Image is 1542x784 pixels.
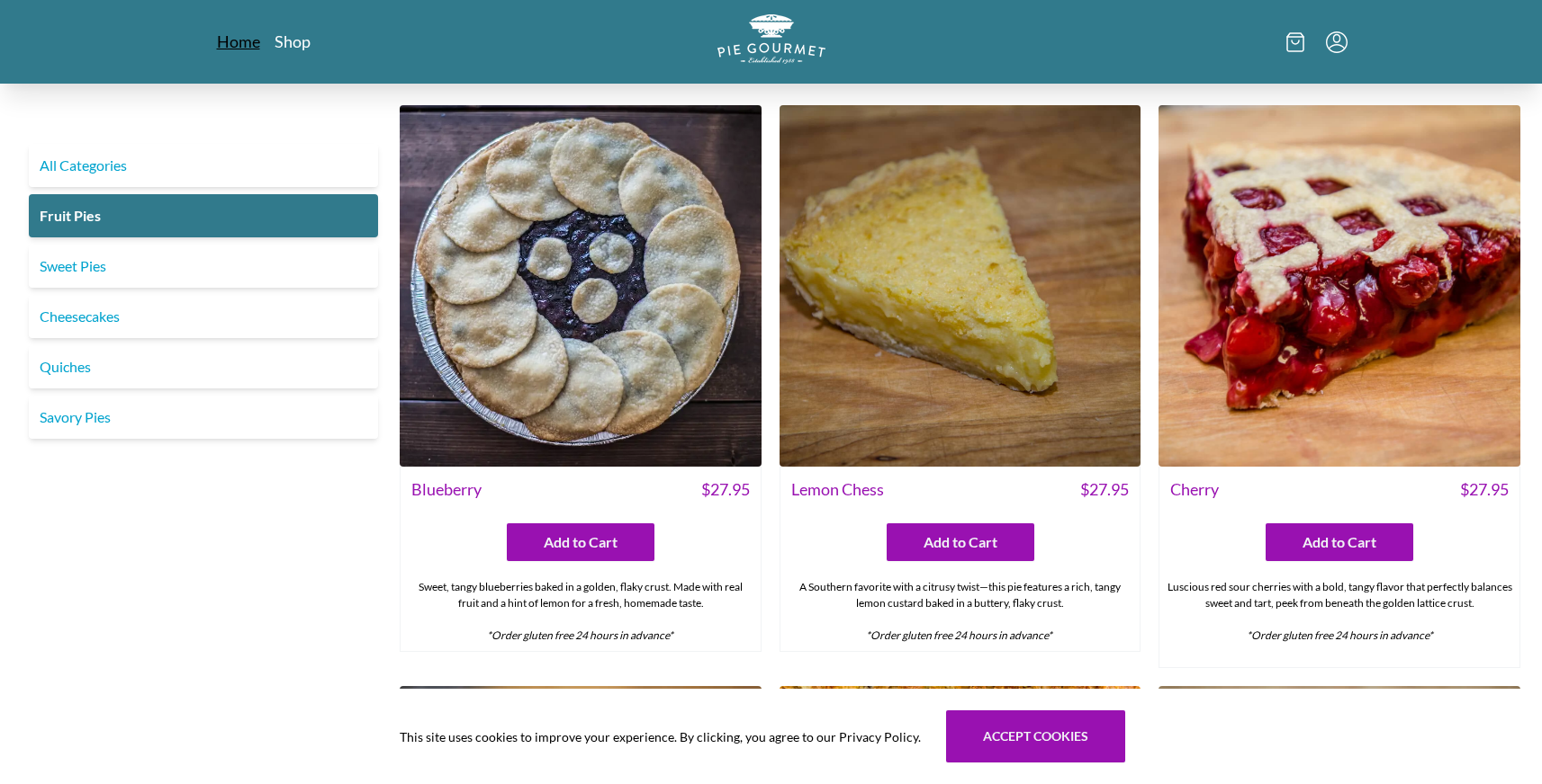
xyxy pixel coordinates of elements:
a: Sweet Pies [29,245,378,288]
a: Shop [275,31,311,52]
a: All Categories [29,144,378,187]
img: Cherry [1159,105,1520,467]
button: Add to Cart [507,523,654,561]
em: *Order gluten free 24 hours in advance* [487,628,673,642]
div: A Southern favorite with a citrusy twist—this pie features a rich, tangy lemon custard baked in a... [780,572,1141,651]
button: Add to Cart [887,523,1034,561]
div: Luscious red sour cherries with a bold, tangy flavor that perfectly balances sweet and tart, peek... [1159,572,1519,667]
button: Accept cookies [946,710,1125,762]
span: Blueberry [411,477,482,502]
em: *Order gluten free 24 hours in advance* [1247,628,1433,642]
div: Sweet, tangy blueberries baked in a golden, flaky crust. Made with real fruit and a hint of lemon... [401,572,761,651]
a: Home [217,31,260,52]
em: *Order gluten free 24 hours in advance* [866,628,1052,642]
a: Fruit Pies [29,194,378,237]
a: Savory Pies [29,396,378,439]
span: $ 27.95 [1080,477,1129,502]
img: Blueberry [400,105,762,467]
a: Logo [717,14,825,69]
span: Add to Cart [544,531,618,553]
span: $ 27.95 [1460,477,1509,502]
a: Quiches [29,345,378,388]
button: Menu [1326,31,1348,53]
span: Cherry [1170,477,1219,502]
span: Lemon Chess [791,477,884,502]
span: Add to Cart [924,531,997,553]
span: This site uses cookies to improve your experience. By clicking, you agree to our Privacy Policy. [400,727,921,746]
a: Cheesecakes [29,295,378,338]
img: Lemon Chess [780,105,1141,467]
button: Add to Cart [1266,523,1413,561]
span: $ 27.95 [701,477,750,502]
img: logo [717,14,825,64]
span: Add to Cart [1303,531,1376,553]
